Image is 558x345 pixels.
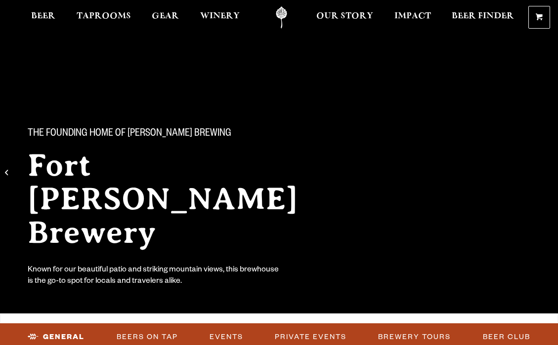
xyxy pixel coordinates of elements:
span: Beer [31,12,55,20]
a: Impact [388,6,437,29]
span: Taprooms [77,12,131,20]
a: Beer Finder [445,6,520,29]
span: Gear [152,12,179,20]
h2: Fort [PERSON_NAME] Brewery [28,149,336,249]
span: Impact [394,12,431,20]
a: Winery [194,6,246,29]
a: Odell Home [263,6,300,29]
a: Taprooms [70,6,137,29]
a: Beer [25,6,62,29]
a: Gear [145,6,185,29]
a: Our Story [310,6,380,29]
span: Beer Finder [452,12,514,20]
div: Known for our beautiful patio and striking mountain views, this brewhouse is the go-to spot for l... [28,265,281,288]
span: Our Story [316,12,373,20]
span: Winery [200,12,240,20]
span: The Founding Home of [PERSON_NAME] Brewing [28,128,231,141]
